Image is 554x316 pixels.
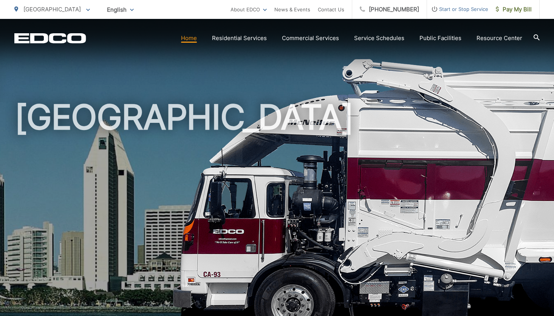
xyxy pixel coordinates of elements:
span: English [101,3,139,16]
a: Public Facilities [419,34,461,43]
a: Commercial Services [282,34,339,43]
a: Residential Services [212,34,267,43]
a: Contact Us [318,5,344,14]
span: [GEOGRAPHIC_DATA] [23,6,81,13]
a: Home [181,34,197,43]
a: News & Events [274,5,310,14]
a: Resource Center [477,34,522,43]
a: EDCD logo. Return to the homepage. [14,33,86,43]
span: Pay My Bill [496,5,532,14]
a: Service Schedules [354,34,404,43]
a: About EDCO [231,5,267,14]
